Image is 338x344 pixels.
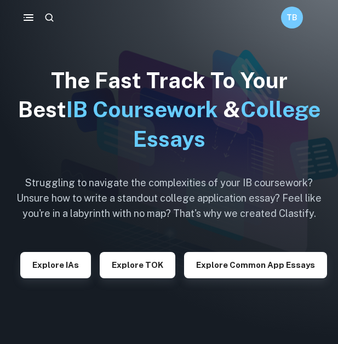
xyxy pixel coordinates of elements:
h1: The Fast Track To Your Best & [13,66,325,153]
button: Explore TOK [100,252,175,278]
button: Explore Common App essays [184,252,327,278]
h6: Struggling to navigate the complexities of your IB coursework? Unsure how to write a standout col... [13,175,325,221]
button: Explore IAs [20,252,91,278]
button: TB [281,7,303,28]
a: Explore Common App essays [184,259,327,270]
h6: TB [286,12,299,24]
a: Explore TOK [100,259,175,270]
span: IB Coursework [66,96,218,122]
a: Explore IAs [20,259,91,270]
span: College Essays [133,96,320,151]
